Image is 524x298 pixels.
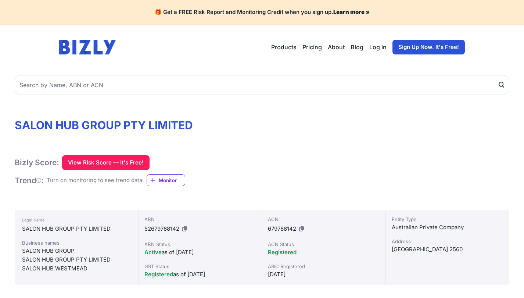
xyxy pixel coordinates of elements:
div: ABN [144,216,256,223]
div: GST Status [144,263,256,270]
h1: Bizly Score: [15,157,59,167]
div: [GEOGRAPHIC_DATA] 2560 [392,245,503,254]
span: 52679788142 [144,225,179,232]
span: Active [144,249,162,256]
a: About [328,43,345,52]
div: Entity Type [392,216,503,223]
span: Registered [144,271,173,278]
div: as of [DATE] [144,248,256,257]
a: Pricing [302,43,322,52]
div: as of [DATE] [144,270,256,279]
span: Monitor [159,177,185,184]
button: View Risk Score — It's Free! [62,155,150,170]
h1: Trend : [15,175,44,185]
div: [DATE] [268,270,380,279]
div: Australian Private Company [392,223,503,232]
a: Log in [369,43,387,52]
a: Monitor [147,174,185,186]
input: Search by Name, ABN or ACN [15,75,509,95]
h4: 🎁 Get a FREE Risk Report and Monitoring Credit when you sign up. [9,9,515,16]
div: Business names [22,239,131,246]
a: Sign Up Now. It's Free! [392,40,465,54]
div: SALON HUB GROUP [22,246,131,255]
a: Blog [351,43,363,52]
div: ABN Status [144,241,256,248]
div: SALON HUB GROUP PTY LIMITED [22,224,131,233]
div: ACN [268,216,380,223]
div: SALON HUB WESTMEAD [22,264,131,273]
div: Legal Name [22,216,131,224]
span: Registered [268,249,297,256]
div: Address [392,238,503,245]
h1: SALON HUB GROUP PTY LIMITED [15,118,509,132]
span: 679788142 [268,225,296,232]
a: Learn more » [333,8,370,15]
div: ACN Status [268,241,380,248]
div: ASIC Registered [268,263,380,270]
button: Products [271,43,297,52]
div: Turn on monitoring to see trend data. [47,176,144,185]
div: SALON HUB GROUP PTY LIMITED [22,255,131,264]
